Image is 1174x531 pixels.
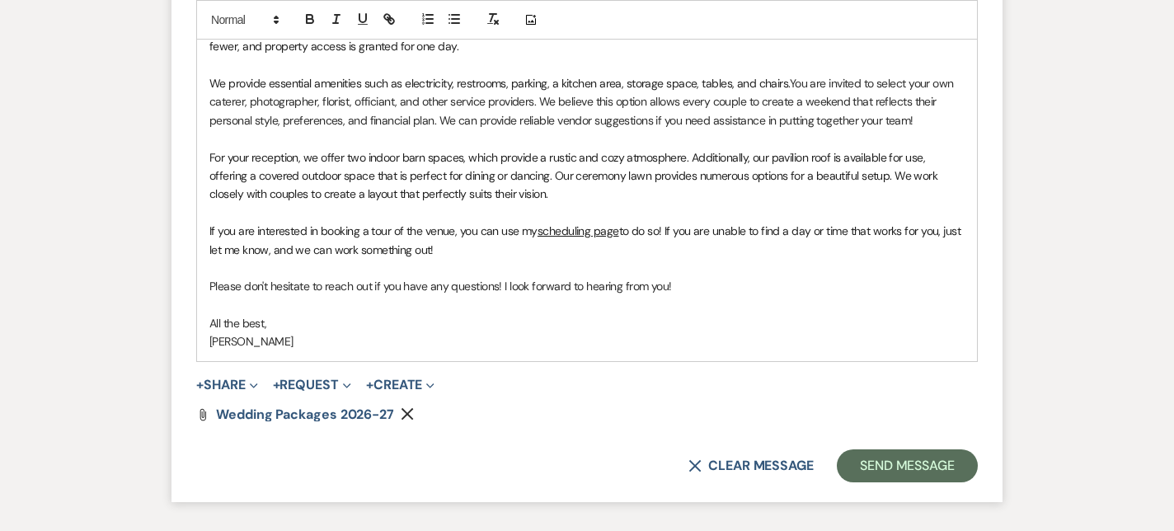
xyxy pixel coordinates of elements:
button: Send Message [837,449,978,482]
button: Clear message [688,459,814,472]
p: [PERSON_NAME] [209,332,965,350]
span: + [196,378,204,392]
span: For your reception, we offer two indoor barn spaces, which provide a rustic and cozy atmosphere. ... [209,150,941,202]
span: + [273,378,280,392]
a: Wedding Packages 2026-27 [216,408,394,421]
span: + [366,378,373,392]
a: scheduling page [538,223,619,238]
p: Please don't hesitate to reach out if you have any questions! I look forward to hearing from you! [209,277,965,295]
span: Wedding Packages 2026-27 [216,406,394,423]
span: to do so! If you are unable to find a day or time that works for you, just let me know, and we ca... [209,223,964,256]
button: Share [196,378,258,392]
p: You are invited to select your own caterer, photographer, florist, officiant, and other service p... [209,74,965,129]
span: We provide essential amenities such as electricity, restrooms, parking, a kitchen area, storage s... [209,76,790,91]
span: If you are interested in booking a tour of the venue, you can use my [209,223,538,238]
p: All the best, [209,314,965,332]
button: Request [273,378,351,392]
button: Create [366,378,434,392]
